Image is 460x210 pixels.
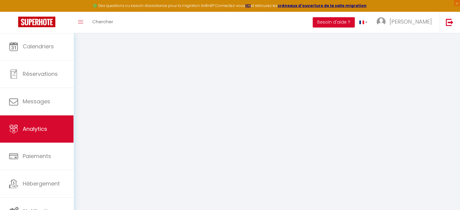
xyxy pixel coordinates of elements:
span: Réservations [23,70,58,78]
span: Calendriers [23,43,54,50]
a: Chercher [88,12,118,33]
button: Besoin d'aide ? [313,17,355,27]
a: ICI [245,3,251,8]
span: Paiements [23,152,51,160]
img: ... [377,17,386,26]
iframe: Chat [434,183,455,205]
a: créneaux d'ouverture de la salle migration [278,3,367,8]
button: Ouvrir le widget de chat LiveChat [5,2,23,21]
span: Analytics [23,125,47,133]
span: [PERSON_NAME] [390,18,432,25]
span: Hébergement [23,180,60,187]
img: logout [446,18,453,26]
span: Messages [23,98,50,105]
span: Chercher [92,18,113,25]
a: ... [PERSON_NAME] [372,12,439,33]
img: Super Booking [18,17,55,27]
